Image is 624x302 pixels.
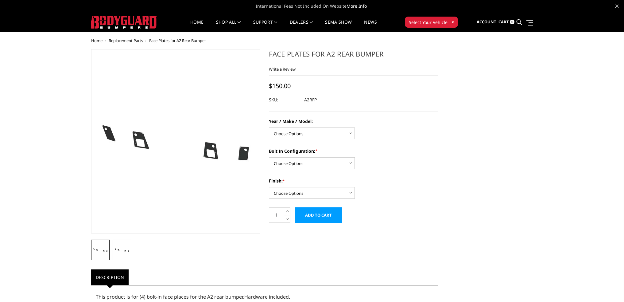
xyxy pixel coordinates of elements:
a: Replacement Parts [109,38,143,43]
span: Hardware included. [244,293,290,300]
img: With light holes - no sensor holes [114,246,129,254]
a: SEMA Show [325,20,352,32]
dt: SKU: [269,94,300,105]
a: Support [253,20,277,32]
label: Bolt In Configuration: [269,148,438,154]
label: Finish: [269,178,438,184]
a: Account [477,14,496,30]
a: Cart 0 [498,14,514,30]
label: Year / Make / Model: [269,118,438,124]
button: Select Your Vehicle [405,17,458,28]
span: Select Your Vehicle [409,19,448,25]
a: More Info [347,3,367,9]
a: Home [190,20,203,32]
input: Add to Cart [295,207,342,223]
span: Account [477,19,496,25]
h1: Face Plates for A2 Rear Bumper [269,49,438,63]
a: Dealers [290,20,313,32]
a: Write a Review [269,66,296,72]
dd: A2RFP [304,94,317,105]
span: 0 [510,20,514,24]
img: With light holes - with sensor holes [93,246,108,254]
a: Description [91,269,129,285]
a: News [364,20,377,32]
span: ▾ [452,19,454,25]
a: shop all [216,20,241,32]
span: Cart [498,19,509,25]
span: This product is for (4) bolt-in face places for the A2 rear bumper. [96,293,244,300]
img: With light holes - with sensor holes [99,98,252,185]
a: With light holes - with sensor holes [91,49,261,233]
span: Face Plates for A2 Rear Bumper [149,38,206,43]
img: BODYGUARD BUMPERS [91,16,157,29]
a: Home [91,38,103,43]
span: $150.00 [269,82,291,90]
